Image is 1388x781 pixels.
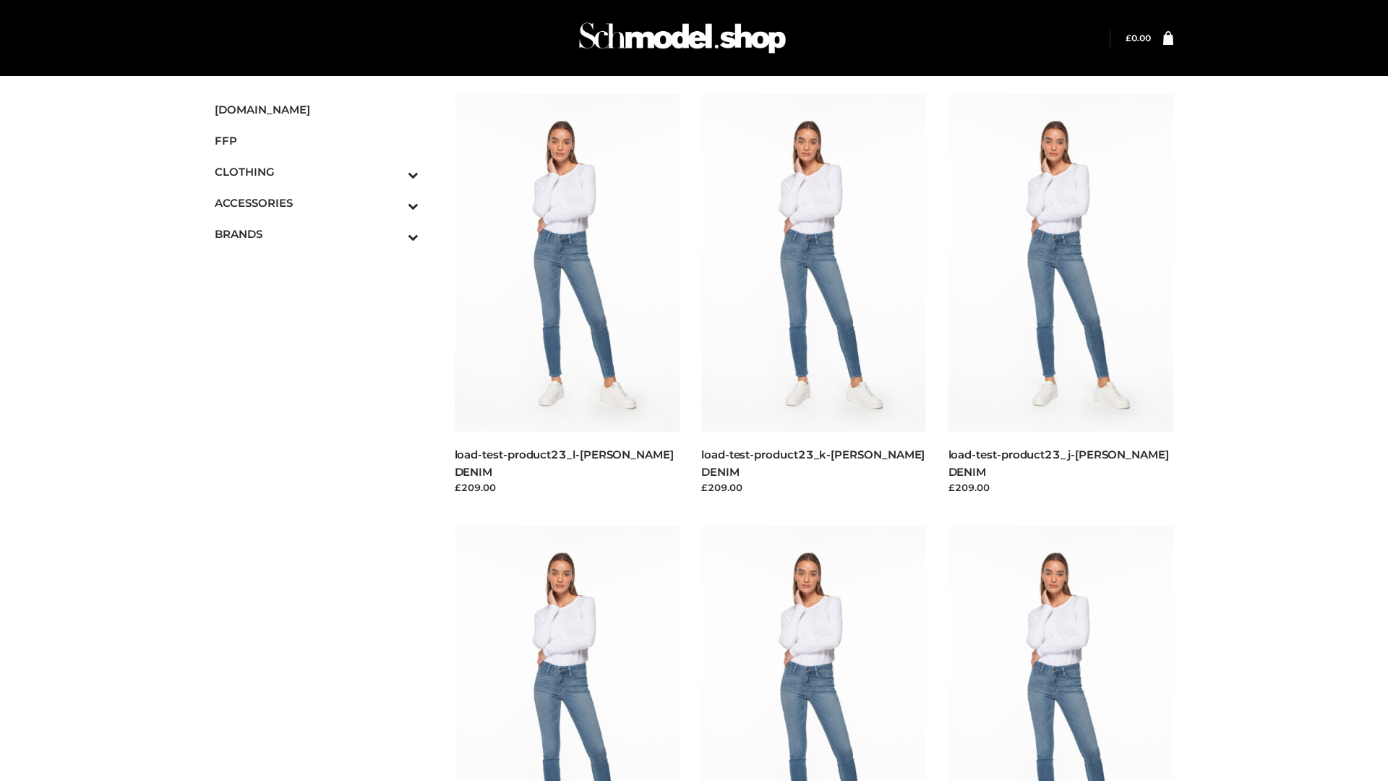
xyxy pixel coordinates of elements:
button: Toggle Submenu [368,218,419,249]
a: BRANDSToggle Submenu [215,218,419,249]
span: ACCESSORIES [215,195,419,211]
a: load-test-product23_k-[PERSON_NAME] DENIM [701,448,925,478]
button: Toggle Submenu [368,156,419,187]
span: [DOMAIN_NAME] [215,101,419,118]
bdi: 0.00 [1126,33,1151,43]
a: load-test-product23_l-[PERSON_NAME] DENIM [455,448,674,478]
span: BRANDS [215,226,419,242]
div: £209.00 [948,480,1174,495]
span: £ [1126,33,1131,43]
div: £209.00 [701,480,927,495]
a: £0.00 [1126,33,1151,43]
a: ACCESSORIESToggle Submenu [215,187,419,218]
div: £209.00 [455,480,680,495]
a: CLOTHINGToggle Submenu [215,156,419,187]
button: Toggle Submenu [368,187,419,218]
span: FFP [215,132,419,149]
img: Schmodel Admin 964 [574,9,791,67]
span: CLOTHING [215,163,419,180]
a: [DOMAIN_NAME] [215,94,419,125]
a: load-test-product23_j-[PERSON_NAME] DENIM [948,448,1169,478]
a: FFP [215,125,419,156]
